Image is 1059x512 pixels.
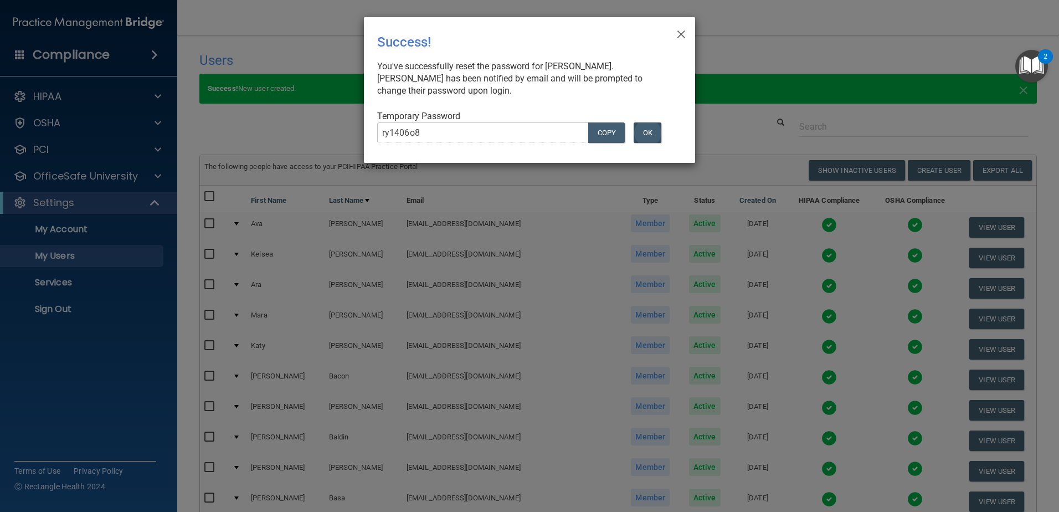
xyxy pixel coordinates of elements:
[867,433,1046,478] iframe: Drift Widget Chat Controller
[377,26,636,58] div: Success!
[1043,57,1047,71] div: 2
[588,122,625,143] button: COPY
[634,122,661,143] button: OK
[377,60,673,97] div: You've successfully reset the password for [PERSON_NAME]. [PERSON_NAME] has been notified by emai...
[676,22,686,44] span: ×
[377,111,460,121] span: Temporary Password
[1015,50,1048,83] button: Open Resource Center, 2 new notifications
